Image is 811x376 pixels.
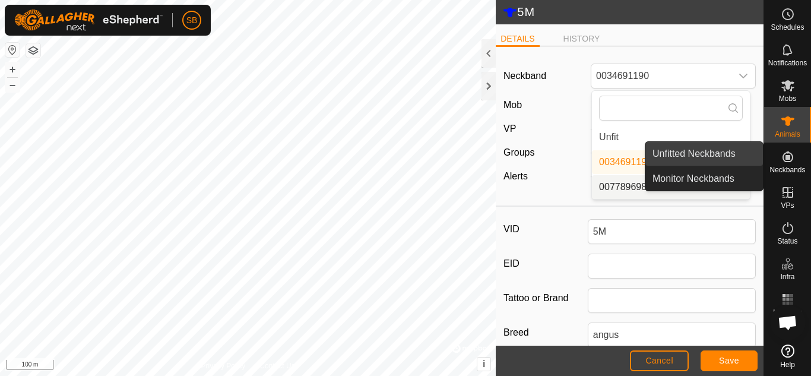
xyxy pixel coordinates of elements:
[645,142,763,166] a: Unfitted Neckbands
[592,175,750,199] li: 0077896983
[586,146,761,160] div: -
[586,169,761,184] div: -
[201,361,246,371] a: Privacy Policy
[259,361,294,371] a: Contact Us
[503,69,546,83] label: Neckband
[5,78,20,92] button: –
[769,166,805,173] span: Neckbands
[645,167,763,191] a: Monitor Neckbands
[771,24,804,31] span: Schedules
[503,5,764,20] h2: 5M
[503,100,522,110] label: Mob
[559,33,605,45] li: HISTORY
[592,125,750,149] li: Unfit
[503,147,534,157] label: Groups
[483,359,485,369] span: i
[719,356,739,365] span: Save
[599,130,619,144] span: Unfit
[780,361,795,368] span: Help
[503,254,588,274] label: EID
[768,59,807,67] span: Notifications
[599,155,652,169] span: 0034691190
[592,125,750,199] ul: Option List
[14,10,163,31] img: Gallagher Logo
[777,238,797,245] span: Status
[503,288,588,308] label: Tattoo or Brand
[503,124,516,134] label: VP
[781,202,794,209] span: VPs
[496,33,539,47] li: DETAILS
[5,43,20,57] button: Reset Map
[731,64,755,88] div: dropdown trigger
[186,14,198,27] span: SB
[645,356,673,365] span: Cancel
[591,124,594,134] app-display-virtual-paddock-transition: -
[592,150,750,174] li: 0034691190
[701,350,758,371] button: Save
[599,180,652,194] span: 0077896983
[26,43,40,58] button: Map Layers
[773,309,802,316] span: Heatmap
[652,172,734,186] span: Monitor Neckbands
[503,171,528,181] label: Alerts
[780,273,794,280] span: Infra
[770,305,806,340] div: Open chat
[591,64,731,88] span: 0034691190
[630,350,689,371] button: Cancel
[503,219,588,239] label: VID
[764,340,811,373] a: Help
[779,95,796,102] span: Mobs
[5,62,20,77] button: +
[503,323,588,343] label: Breed
[775,131,800,138] span: Animals
[477,358,490,371] button: i
[652,147,736,161] span: Unfitted Neckbands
